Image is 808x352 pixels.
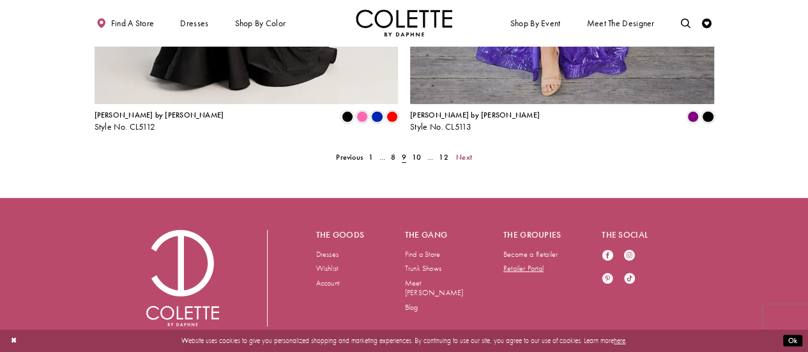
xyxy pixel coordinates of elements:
span: Next [456,152,472,162]
a: ... [424,150,436,164]
a: 10 [409,150,424,164]
button: Close Dialog [6,332,22,349]
p: Website uses cookies to give you personalized shopping and marketing experiences. By continuing t... [70,334,738,347]
i: Black [702,111,713,123]
h5: The social [602,230,662,240]
a: Account [316,278,339,288]
i: Pink [356,111,368,123]
div: Colette by Daphne Style No. CL5113 [410,111,540,132]
a: Blog [405,302,418,312]
span: Shop by color [234,19,286,28]
a: Meet [PERSON_NAME] [405,278,463,298]
a: Become a Retailer [503,249,558,259]
span: Meet the designer [586,19,654,28]
span: ... [427,152,433,162]
span: Dresses [178,10,211,36]
span: Shop By Event [508,10,563,36]
i: Royal Blue [371,111,383,123]
h5: The goods [316,230,366,240]
h5: The gang [405,230,465,240]
span: Find a store [111,19,155,28]
span: 9 [402,152,406,162]
a: Toggle search [678,10,693,36]
span: Dresses [180,19,208,28]
div: Colette by Daphne Style No. CL5112 [95,111,224,132]
a: Find a Store [405,249,440,259]
i: Purple [687,111,699,123]
a: 1 [366,150,376,164]
span: [PERSON_NAME] by [PERSON_NAME] [95,110,224,120]
a: Meet the designer [584,10,657,36]
span: Shop by color [232,10,288,36]
a: Check Wishlist [699,10,714,36]
a: Visit our Pinterest - Opens in new tab [602,273,614,286]
span: 8 [391,152,395,162]
a: Prev Page [333,150,366,164]
span: 10 [412,152,421,162]
a: Visit our Instagram - Opens in new tab [623,250,636,263]
a: Visit Home Page [356,10,453,36]
h5: The groupies [503,230,563,240]
i: Red [386,111,398,123]
a: Find a store [95,10,156,36]
img: Colette by Daphne [356,10,453,36]
span: [PERSON_NAME] by [PERSON_NAME] [410,110,540,120]
a: Next Page [453,150,475,164]
a: 12 [436,150,452,164]
span: ... [379,152,385,162]
span: Style No. CL5113 [410,121,471,132]
a: Retailer Portal [503,263,544,273]
img: Colette by Daphne [146,230,219,326]
span: Shop By Event [510,19,561,28]
span: Style No. CL5112 [95,121,156,132]
span: Previous [336,152,363,162]
a: Visit our Facebook - Opens in new tab [602,250,614,263]
a: Trunk Shows [405,263,441,273]
span: 12 [439,152,448,162]
a: Dresses [316,249,339,259]
ul: Follow us [597,245,649,291]
button: Submit Dialog [783,335,802,347]
a: ... [376,150,388,164]
a: Visit our TikTok - Opens in new tab [623,273,636,286]
i: Black [341,111,353,123]
span: Current page [399,150,409,164]
a: Wishlist [316,263,339,273]
a: Visit Colette by Daphne Homepage [146,230,219,326]
span: 1 [369,152,373,162]
a: 8 [388,150,399,164]
a: here [614,336,625,345]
